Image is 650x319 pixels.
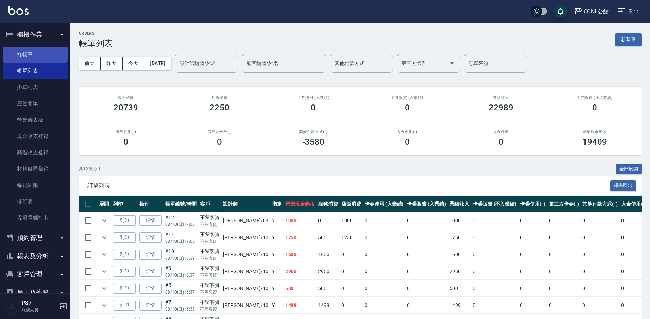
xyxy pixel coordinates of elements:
td: 0 [405,280,448,297]
a: 高階收支登錄 [3,144,68,161]
td: #10 [163,246,198,263]
h3: 0 [217,137,222,147]
img: Person [6,299,20,313]
td: 0 [471,263,518,280]
button: 櫃檯作業 [3,25,68,44]
th: 其他付款方式(-) [581,196,619,212]
td: 0 [619,297,648,314]
td: 0 [363,263,406,280]
a: 詳情 [139,232,162,243]
h2: 第三方卡券(-) [181,130,258,134]
td: 1600 [448,246,471,263]
td: 0 [581,263,619,280]
td: 0 [547,263,581,280]
p: 不留客資 [200,238,220,245]
th: 指定 [270,196,284,212]
button: expand row [99,300,110,311]
h2: 入金儲值 [463,130,539,134]
h2: 入金使用(-) [369,130,445,134]
td: 0 [581,297,619,314]
td: 0 [363,280,406,297]
button: ICONI 公館 [571,4,612,19]
h2: 卡券販賣 (入業績) [369,95,445,100]
td: 0 [405,212,448,229]
h2: 卡券使用 (入業績) [275,95,352,100]
div: 不留客資 [200,231,220,238]
p: 08/10 (日) 17:05 [165,238,197,245]
td: 0 [363,212,406,229]
th: 卡券使用(-) [518,196,547,212]
button: expand row [99,283,110,294]
td: 0 [340,246,363,263]
td: 0 [340,263,363,280]
td: 1499 [316,297,340,314]
h5: PS7 [21,300,57,307]
th: 店販消費 [340,196,363,212]
td: 1750 [284,229,317,246]
a: 掛單列表 [3,79,68,95]
button: [DATE] [144,57,171,70]
th: 卡券使用 (入業績) [363,196,406,212]
div: ICONI 公館 [582,7,609,16]
button: 報表及分析 [3,247,68,265]
h3: 0 [592,103,597,113]
div: 不留客資 [200,214,220,221]
th: 客戶 [198,196,222,212]
button: 列印 [113,232,136,243]
h3: 服務消費 [87,95,164,100]
td: 1750 [448,229,471,246]
td: 500 [448,280,471,297]
h2: 其他付款方式(-) [275,130,352,134]
button: save [553,4,568,18]
h3: 20739 [113,103,138,113]
button: 預約管理 [3,229,68,247]
td: 0 [471,229,518,246]
td: 2960 [448,263,471,280]
h3: 19409 [582,137,607,147]
td: 0 [471,297,518,314]
button: 登出 [614,5,642,18]
td: 1000 [340,212,363,229]
td: 0 [581,280,619,297]
h3: 0 [311,103,316,113]
div: 不留客資 [200,299,220,306]
button: 新開單 [615,33,642,46]
td: 0 [619,229,648,246]
a: 詳情 [139,300,162,311]
td: 0 [471,280,518,297]
h2: 營業現金應收 [556,130,633,134]
td: Y [270,263,284,280]
p: 08/10 (日) 16:37 [165,272,197,278]
td: 0 [363,229,406,246]
button: 列印 [113,300,136,311]
td: Y [270,280,284,297]
td: #12 [163,212,198,229]
a: 新開單 [615,36,642,43]
td: Y [270,246,284,263]
h3: 0 [499,137,503,147]
button: 報表匯出 [610,180,636,191]
td: 1000 [284,212,317,229]
a: 營業儀表板 [3,112,68,128]
td: Y [270,229,284,246]
button: 客戶管理 [3,265,68,283]
a: 材料自購登錄 [3,161,68,177]
p: 08/10 (日) 16:39 [165,255,197,261]
td: 0 [518,263,547,280]
td: [PERSON_NAME] /10 [221,263,270,280]
td: 0 [547,212,581,229]
p: 08/10 (日) 16:37 [165,289,197,295]
h2: 業績收入 [463,95,539,100]
button: 今天 [123,57,144,70]
td: #9 [163,263,198,280]
h2: 店販消費 [181,95,258,100]
button: expand row [99,215,110,226]
h3: 22989 [489,103,513,113]
th: 入金使用(-) [619,196,648,212]
th: 卡券販賣 (入業績) [405,196,448,212]
td: 0 [518,280,547,297]
td: 1499 [448,297,471,314]
td: 0 [405,229,448,246]
a: 詳情 [139,249,162,260]
p: 不留客資 [200,289,220,295]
